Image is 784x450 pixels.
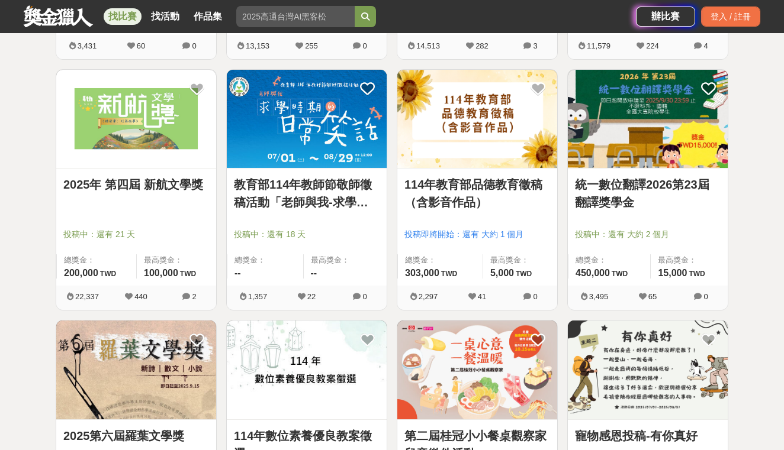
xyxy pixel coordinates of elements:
[144,268,178,278] span: 100,000
[63,228,209,241] span: 投稿中：還有 21 天
[78,41,97,50] span: 3,431
[516,270,532,278] span: TWD
[587,41,611,50] span: 11,579
[475,41,489,50] span: 282
[568,70,728,169] img: Cover Image
[636,7,695,27] a: 辦比賽
[701,7,760,27] div: 登入 / 註冊
[248,292,268,301] span: 1,357
[305,41,318,50] span: 255
[227,320,387,419] img: Cover Image
[533,41,537,50] span: 3
[246,41,269,50] span: 13,153
[576,254,643,266] span: 總獎金：
[234,228,380,241] span: 投稿中：還有 18 天
[703,41,708,50] span: 4
[568,320,728,419] img: Cover Image
[56,70,216,169] img: Cover Image
[311,254,380,266] span: 最高獎金：
[64,254,129,266] span: 總獎金：
[658,268,687,278] span: 15,000
[144,254,209,266] span: 最高獎金：
[689,270,705,278] span: TWD
[234,176,380,211] a: 教育部114年教師節敬師徵稿活動「老師與我-求學時期的日常笑話」
[134,292,147,301] span: 440
[490,254,550,266] span: 最高獎金：
[192,292,196,301] span: 2
[646,41,659,50] span: 224
[236,6,355,27] input: 2025高通台灣AI黑客松
[227,70,387,169] img: Cover Image
[419,292,438,301] span: 2,297
[234,268,241,278] span: --
[63,427,209,445] a: 2025第六屆羅葉文學獎
[404,228,550,241] span: 投稿即將開始：還有 大約 1 個月
[56,320,216,419] img: Cover Image
[100,270,116,278] span: TWD
[405,254,475,266] span: 總獎金：
[146,8,184,25] a: 找活動
[397,70,557,169] img: Cover Image
[104,8,142,25] a: 找比賽
[189,8,227,25] a: 作品集
[362,292,367,301] span: 0
[180,270,196,278] span: TWD
[63,176,209,193] a: 2025年 第四屆 新航文學獎
[397,320,557,419] img: Cover Image
[75,292,99,301] span: 22,337
[478,292,486,301] span: 41
[405,268,439,278] span: 303,000
[192,41,196,50] span: 0
[648,292,657,301] span: 65
[575,176,721,211] a: 統一數位翻譯2026第23屆翻譯獎學金
[362,41,367,50] span: 0
[64,268,98,278] span: 200,000
[589,292,609,301] span: 3,495
[404,176,550,211] a: 114年教育部品德教育徵稿（含影音作品）
[234,254,296,266] span: 總獎金：
[490,268,514,278] span: 5,000
[307,292,316,301] span: 22
[575,228,721,241] span: 投稿中：還有 大約 2 個月
[137,41,145,50] span: 60
[575,427,721,445] a: 寵物感恩投稿-有你真好
[533,292,537,301] span: 0
[658,254,721,266] span: 最高獎金：
[703,292,708,301] span: 0
[311,268,317,278] span: --
[576,268,610,278] span: 450,000
[612,270,628,278] span: TWD
[416,41,440,50] span: 14,513
[441,270,457,278] span: TWD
